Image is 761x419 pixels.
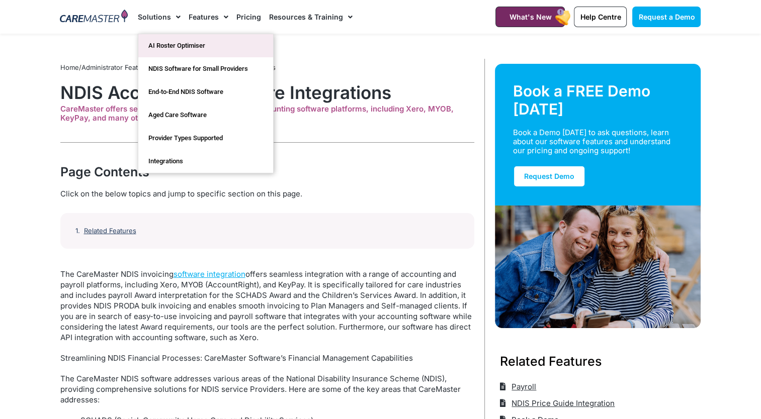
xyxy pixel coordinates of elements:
[524,172,574,180] span: Request Demo
[509,395,615,411] span: NDIS Price Guide Integration
[84,227,136,235] a: Related Features
[174,269,245,279] a: software integration
[495,7,565,27] a: What's New
[138,80,273,103] a: End-to-End NDIS Software
[60,63,276,71] span: / /
[60,10,128,25] img: CareMaster Logo
[138,57,273,80] a: NDIS Software for Small Providers
[138,34,273,57] a: AI Roster Optimiser
[81,63,152,71] a: Administrator Features
[60,163,474,181] div: Page Contents
[60,353,474,363] p: Streamlining NDIS Financial Processes: CareMaster Software’s Financial Management Capabilities
[500,395,615,411] a: NDIS Price Guide Integration
[138,127,273,150] a: Provider Types Supported
[509,378,536,395] span: Payroll
[60,269,474,343] p: The CareMaster NDIS invoicing offers seamless integration with a range of accounting and payroll ...
[513,82,683,118] div: Book a FREE Demo [DATE]
[138,34,274,173] ul: Solutions
[580,13,621,21] span: Help Centre
[60,63,79,71] a: Home
[495,205,701,328] img: Support Worker and NDIS Participant out for a coffee.
[509,13,551,21] span: What's New
[60,373,474,405] p: The CareMaster NDIS software addresses various areas of the National Disability Insurance Scheme ...
[638,13,695,21] span: Request a Demo
[500,378,537,395] a: Payroll
[60,188,474,199] div: Click on the below topics and jump to specific section on this page.
[513,128,671,155] div: Book a Demo [DATE] to ask questions, learn about our software features and understand our pricing...
[138,103,273,127] a: Aged Care Software
[632,7,701,27] a: Request a Demo
[500,352,696,370] h3: Related Features
[513,165,585,187] a: Request Demo
[138,150,273,173] a: Integrations
[60,82,474,103] h1: NDIS Accounting Software Integrations
[60,104,474,123] div: CareMaster offers seamless integration with various accounting software platforms, including Xero...
[574,7,627,27] a: Help Centre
